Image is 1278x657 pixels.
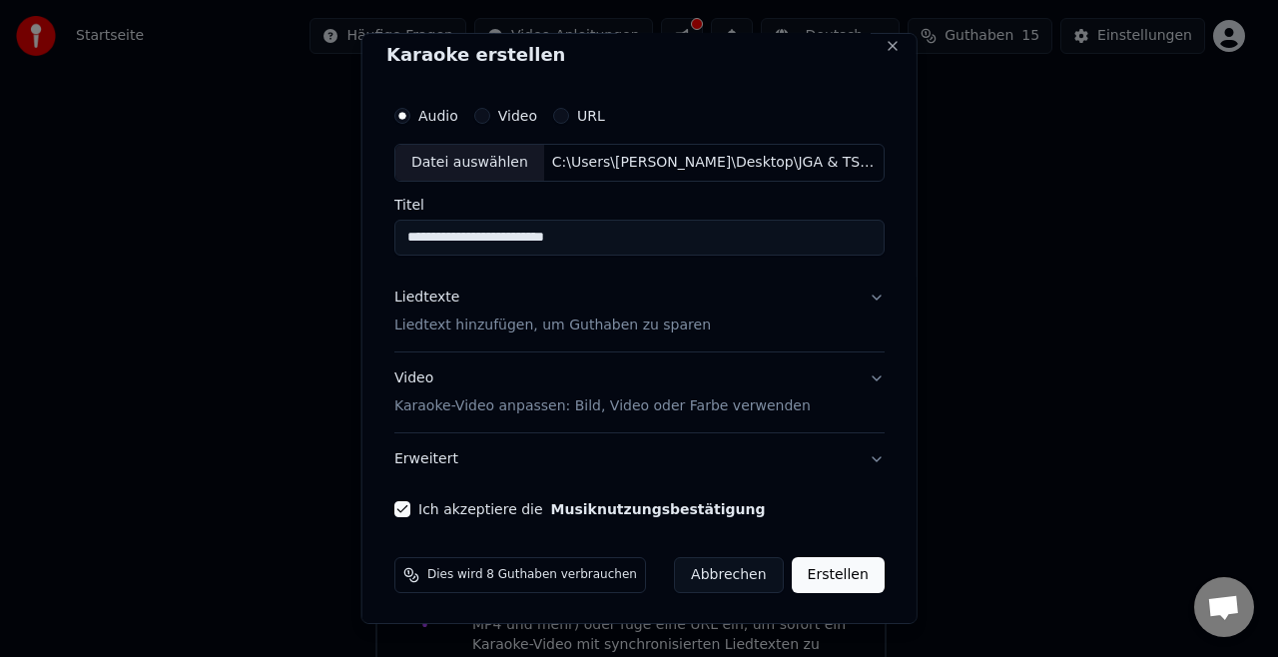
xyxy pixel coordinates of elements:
h2: Karaoke erstellen [386,46,893,64]
span: Dies wird 8 Guthaben verbrauchen [427,567,637,583]
label: Ich akzeptiere die [418,502,765,516]
div: Video [394,368,811,416]
button: Ich akzeptiere die [550,502,765,516]
button: LiedtexteLiedtext hinzufügen, um Guthaben zu sparen [394,272,885,351]
p: Karaoke-Video anpassen: Bild, Video oder Farbe verwenden [394,396,811,416]
button: VideoKaraoke-Video anpassen: Bild, Video oder Farbe verwenden [394,352,885,432]
label: Titel [394,198,885,212]
div: Datei auswählen [395,145,544,181]
div: Liedtexte [394,288,459,308]
label: Audio [418,109,458,123]
p: Liedtext hinzufügen, um Guthaben zu sparen [394,316,711,335]
button: Erstellen [791,557,884,593]
button: Abbrechen [674,557,783,593]
label: Video [497,109,536,123]
div: C:\Users\[PERSON_NAME]\Desktop\JGA & TShirts\Ey [PERSON_NAME]…(fav3).mp3 [543,153,883,173]
label: URL [577,109,605,123]
button: Erweitert [394,433,885,485]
